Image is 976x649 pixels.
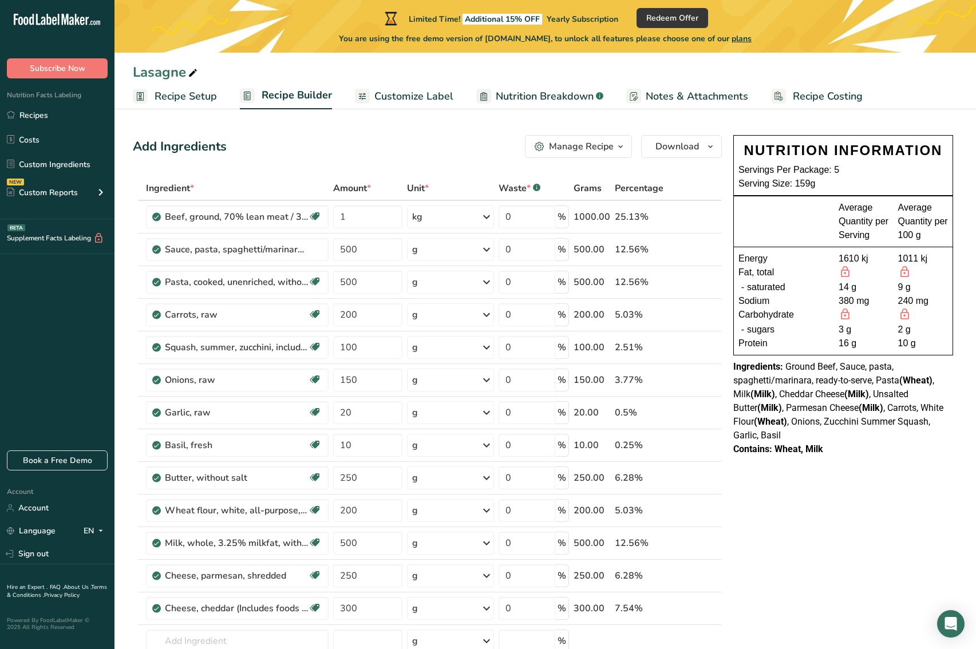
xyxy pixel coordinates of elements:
div: 380 mg [839,294,889,308]
span: Ingredient [146,181,194,195]
span: Fat, total [738,266,774,280]
div: 300.00 [574,601,610,615]
div: Cheese, cheddar (Includes foods for USDA's Food Distribution Program) [165,601,308,615]
div: Lasagne [133,62,200,82]
div: g [412,243,418,256]
div: g [412,438,418,452]
span: Redeem Offer [646,12,698,24]
div: Manage Recipe [549,140,614,153]
b: (Milk) [859,402,883,413]
div: 2 g [898,323,949,337]
div: 240 mg [898,294,949,308]
a: Book a Free Demo [7,450,108,470]
div: 500.00 [574,536,610,550]
b: (Milk) [757,402,782,413]
div: Add Ingredients [133,137,227,156]
div: Carrots, raw [165,308,308,322]
div: g [412,536,418,550]
div: 1610 kj [839,252,889,266]
div: NEW [7,179,24,185]
span: Amount [333,181,371,195]
div: Squash, summer, zucchini, includes skin, raw [165,341,308,354]
a: FAQ . [50,583,64,591]
div: Servings Per Package: 5 [738,163,948,177]
span: Subscribe Now [30,62,85,74]
div: - [738,323,747,337]
div: 500.00 [574,243,610,256]
div: 200.00 [574,308,610,322]
div: kg [412,210,422,224]
div: 14 g [839,280,889,294]
div: g [412,308,418,322]
b: (Milk) [750,389,775,399]
a: Customize Label [355,84,453,109]
div: 7.54% [615,601,667,615]
button: Manage Recipe [525,135,632,158]
div: Limited Time! [382,11,618,25]
span: Recipe Setup [155,89,217,104]
div: Onions, raw [165,373,308,387]
a: Nutrition Breakdown [476,84,603,109]
b: (Wheat) [754,416,787,427]
div: Contains: Wheat, Milk [733,442,953,456]
div: BETA [7,224,25,231]
div: 3 g [839,323,889,337]
span: Ground Beef, Sauce, pasta, spaghetti/marinara, ready-to-serve, Pasta , Milk , Cheddar Cheese , Un... [733,361,943,441]
div: 12.56% [615,536,667,550]
div: g [412,634,418,648]
div: 9 g [898,280,949,294]
span: Recipe Costing [793,89,863,104]
a: Recipe Costing [771,84,863,109]
a: Notes & Attachments [626,84,748,109]
span: Energy [738,252,768,266]
span: Additional 15% OFF [463,14,542,25]
span: Customize Label [374,89,453,104]
span: Protein [738,337,768,350]
span: Percentage [615,181,663,195]
div: 10 g [898,337,949,350]
div: Sauce, pasta, spaghetti/marinara, ready-to-serve [165,243,308,256]
span: Carbohydrate [738,308,794,323]
span: Grams [574,181,602,195]
a: Language [7,521,56,541]
div: Milk, whole, 3.25% milkfat, without added vitamin A and [MEDICAL_DATA] [165,536,308,550]
span: You are using the free demo version of [DOMAIN_NAME], to unlock all features please choose one of... [339,33,752,45]
div: 10.00 [574,438,610,452]
span: plans [732,33,752,44]
div: - [738,280,747,294]
button: Download [641,135,722,158]
div: 25.13% [615,210,667,224]
div: 150.00 [574,373,610,387]
div: Open Intercom Messenger [937,610,965,638]
a: Recipe Builder [240,82,332,110]
span: saturated [747,280,785,294]
div: NUTRITION INFORMATION [738,140,948,161]
div: EN [84,524,108,538]
b: (Wheat) [899,375,932,386]
span: Yearly Subscription [547,14,618,25]
div: g [412,504,418,517]
a: Hire an Expert . [7,583,48,591]
div: 100.00 [574,341,610,354]
div: g [412,373,418,387]
div: Beef, ground, 70% lean meat / 30% fat, raw [165,210,308,224]
div: g [412,569,418,583]
div: Garlic, raw [165,406,308,420]
span: Unit [407,181,429,195]
div: g [412,341,418,354]
button: Redeem Offer [637,8,708,28]
a: About Us . [64,583,91,591]
div: 6.28% [615,569,667,583]
div: Custom Reports [7,187,78,199]
b: (Milk) [844,389,869,399]
span: Download [655,140,699,153]
div: Average Quantity per 100 g [898,201,949,242]
div: 6.28% [615,471,667,485]
a: Privacy Policy [44,591,80,599]
div: Cheese, parmesan, shredded [165,569,308,583]
div: Serving Size: 159g [738,177,948,191]
div: 12.56% [615,275,667,289]
span: Sodium [738,294,769,308]
span: Recipe Builder [262,88,332,103]
div: 1000.00 [574,210,610,224]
